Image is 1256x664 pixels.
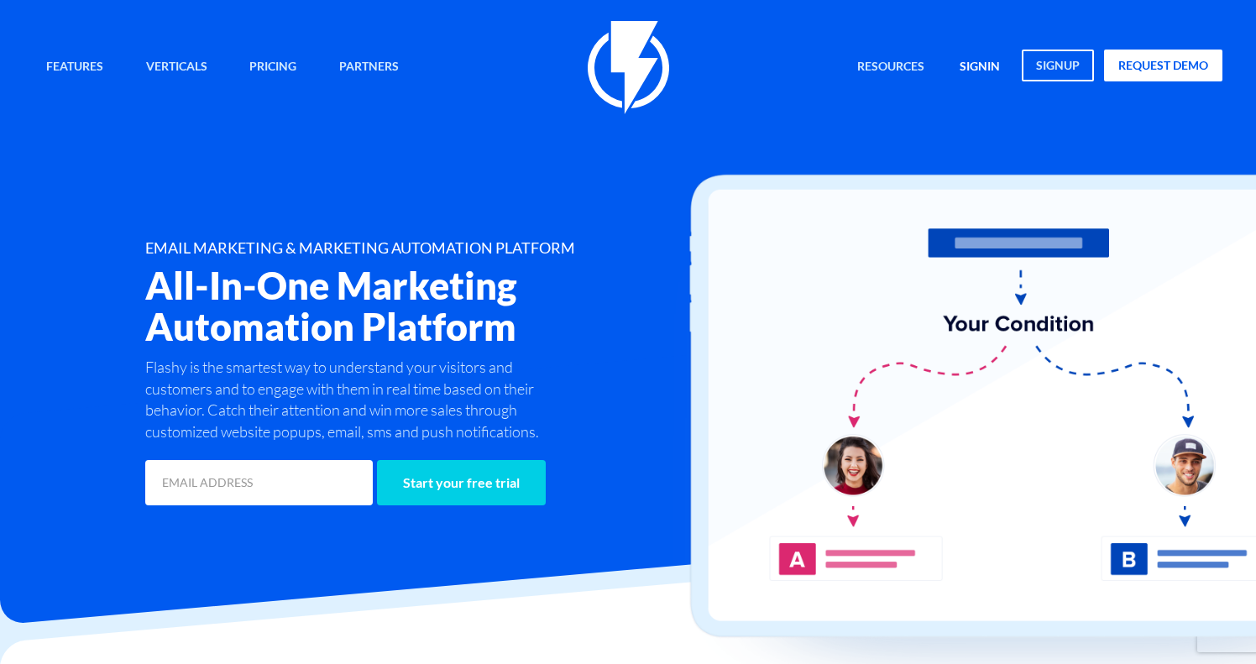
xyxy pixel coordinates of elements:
input: Start your free trial [377,460,546,505]
a: Verticals [133,50,220,86]
input: EMAIL ADDRESS [145,460,373,505]
a: signup [1022,50,1094,81]
a: Partners [327,50,411,86]
a: Features [34,50,116,86]
a: Pricing [237,50,309,86]
a: request demo [1104,50,1222,81]
a: Resources [845,50,937,86]
p: Flashy is the smartest way to understand your visitors and customers and to engage with them in r... [145,357,566,443]
h1: EMAIL MARKETING & MARKETING AUTOMATION PLATFORM [145,240,714,257]
h2: All-In-One Marketing Automation Platform [145,265,714,348]
a: signin [947,50,1013,86]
